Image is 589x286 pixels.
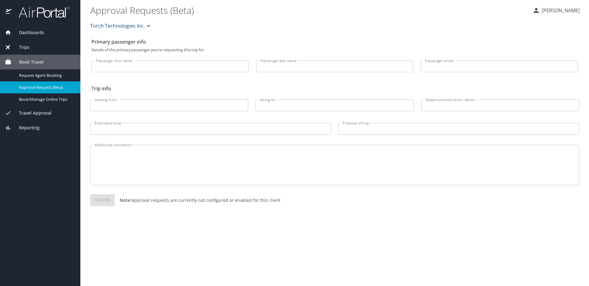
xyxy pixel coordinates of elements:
p: [PERSON_NAME] [540,7,580,14]
span: Travel Approval [11,110,52,116]
img: airportal-logo.png [12,6,70,18]
span: Reporting [11,124,40,131]
span: Trips [11,44,29,51]
span: Book Travel [11,59,44,65]
span: Book/Manage Online Trips [19,96,73,102]
span: Request Agent Booking [19,72,73,78]
strong: Note: [120,197,131,203]
h1: Approval Requests (Beta) [90,1,528,20]
span: Approval Request (Beta) [19,84,73,90]
button: [PERSON_NAME] [530,5,582,16]
button: Torch Technologies Inc. [88,20,155,32]
p: Approval requests are currently not configured or enabled for this client [115,197,280,203]
span: Dashboards [11,29,44,36]
img: icon-airportal.png [6,6,12,18]
span: Torch Technologies Inc. [90,22,145,30]
h2: Primary passenger info [91,37,578,47]
h2: Trip info [91,84,578,93]
p: Details of the primary passenger you're requesting this trip for [91,48,578,52]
